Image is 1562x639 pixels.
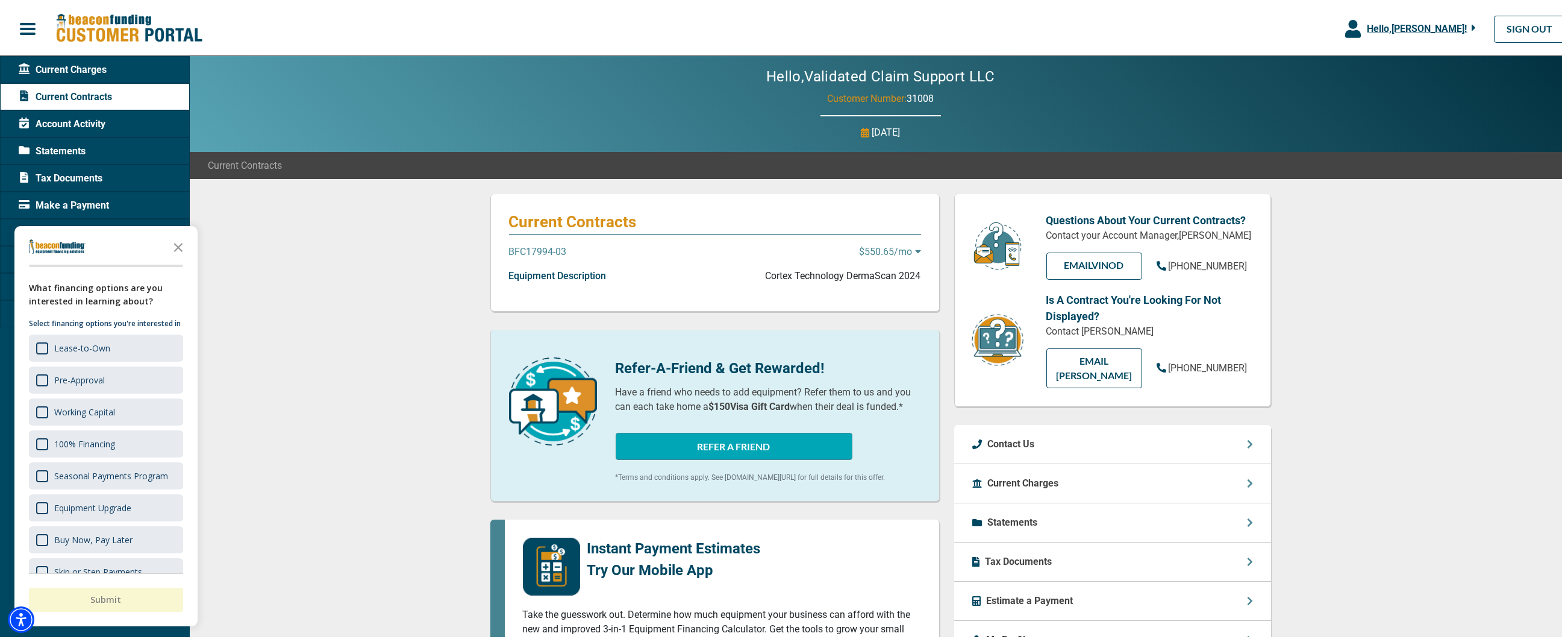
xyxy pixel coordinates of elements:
[14,224,198,625] div: Survey
[166,233,190,257] button: Close the survey
[509,243,567,257] p: BFC17994-03
[29,365,183,392] div: Pre-Approval
[29,280,183,306] div: What financing options are you interested in learning about?
[29,493,183,520] div: Equipment Upgrade
[29,333,183,360] div: Lease-to-Own
[19,224,111,238] span: Request A Payoff
[509,267,607,282] p: Equipment Description
[55,11,202,42] img: Beacon Funding Customer Portal Logo
[19,115,105,130] span: Account Activity
[1169,360,1248,372] span: [PHONE_NUMBER]
[54,341,110,352] div: Lease-to-Own
[970,219,1025,269] img: customer-service.png
[54,500,131,512] div: Equipment Upgrade
[970,311,1025,366] img: contract-icon.png
[19,169,102,184] span: Tax Documents
[29,461,183,488] div: Seasonal Payments Program
[29,429,183,456] div: 100% Financing
[54,468,168,480] div: Seasonal Payments Program
[766,267,921,282] p: Cortex Technology DermaScan 2024
[54,532,133,544] div: Buy Now, Pay Later
[208,157,282,171] span: Current Contracts
[616,356,921,377] p: Refer-A-Friend & Get Rewarded!
[29,238,86,252] img: Company logo
[509,356,597,444] img: refer-a-friend-icon.png
[19,88,112,102] span: Current Contracts
[29,556,183,584] div: Skip or Step Payments
[1046,251,1142,278] a: EMAILVinod
[986,553,1052,567] p: Tax Documents
[872,124,901,138] p: [DATE]
[1157,257,1248,272] a: [PHONE_NUMBER]
[19,142,86,157] span: Statements
[1169,259,1248,270] span: [PHONE_NUMBER]
[1046,290,1252,323] p: Is A Contract You're Looking For Not Displayed?
[19,197,109,211] span: Make a Payment
[1046,323,1252,337] p: Contact [PERSON_NAME]
[54,373,105,384] div: Pre-Approval
[8,605,34,631] div: Accessibility Menu
[587,536,761,558] p: Instant Payment Estimates
[1367,21,1467,33] span: Hello, [PERSON_NAME] !
[988,514,1038,528] p: Statements
[29,524,183,552] div: Buy Now, Pay Later
[29,397,183,424] div: Working Capital
[616,470,921,481] p: *Terms and conditions apply. See [DOMAIN_NAME][URL] for full details for this offer.
[860,243,921,257] p: $550.65 /mo
[709,399,790,411] b: $150 Visa Gift Card
[1046,347,1142,386] a: EMAIL [PERSON_NAME]
[29,586,183,610] button: Submit
[827,91,907,102] span: Customer Number:
[907,91,934,102] span: 31008
[523,536,580,594] img: mobile-app-logo.png
[988,435,1035,450] p: Contact Us
[587,558,761,579] p: Try Our Mobile App
[987,592,1073,606] p: Estimate a Payment
[54,564,142,576] div: Skip or Step Payments
[1157,359,1248,374] a: [PHONE_NUMBER]
[1046,227,1252,241] p: Contact your Account Manager, [PERSON_NAME]
[54,436,115,448] div: 100% Financing
[509,210,921,230] p: Current Contracts
[54,404,115,416] div: Working Capital
[29,316,183,328] p: Select financing options you're interested in
[616,383,921,412] p: Have a friend who needs to add equipment? Refer them to us and you can each take home a when thei...
[988,474,1059,489] p: Current Charges
[730,66,1031,84] h2: Hello, Validated Claim Support LLC
[19,61,107,75] span: Current Charges
[1046,210,1252,227] p: Questions About Your Current Contracts?
[616,431,852,458] button: REFER A FRIEND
